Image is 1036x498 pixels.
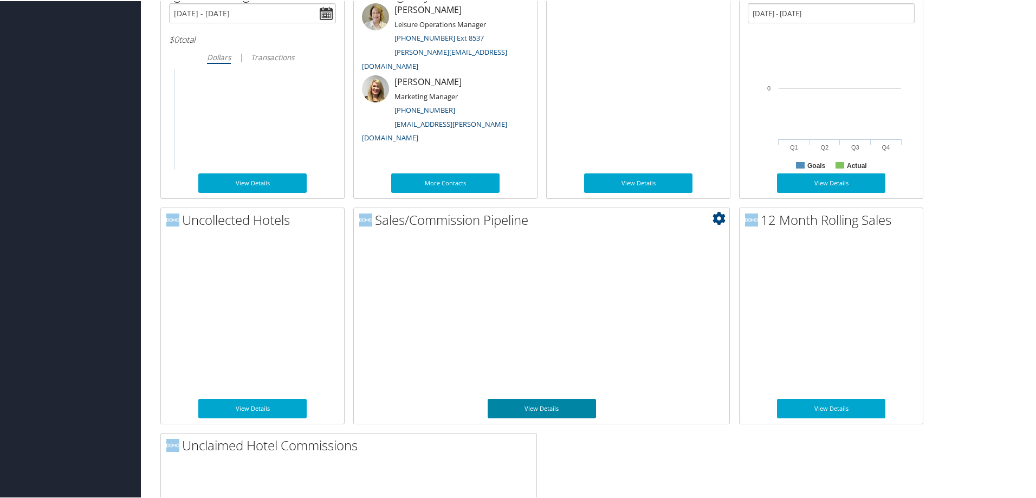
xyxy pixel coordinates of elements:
a: View Details [777,172,885,192]
a: View Details [777,398,885,417]
li: [PERSON_NAME] [357,74,534,146]
i: Dollars [207,51,231,61]
img: domo-logo.png [166,212,179,225]
a: [EMAIL_ADDRESS][PERSON_NAME][DOMAIN_NAME] [362,118,507,142]
text: Q4 [882,143,890,150]
a: View Details [198,398,307,417]
h2: Sales/Commission Pipeline [359,210,729,228]
a: View Details [488,398,596,417]
a: View Details [198,172,307,192]
a: View Details [584,172,692,192]
span: $0 [169,33,179,44]
a: [PHONE_NUMBER] Ext 8537 [394,32,484,42]
a: [PHONE_NUMBER] [394,104,455,114]
i: Transactions [251,51,294,61]
h2: Unclaimed Hotel Commissions [166,435,536,454]
a: [PERSON_NAME][EMAIL_ADDRESS][DOMAIN_NAME] [362,46,507,70]
img: ali-moffitt.jpg [362,74,389,101]
div: | [169,49,336,63]
small: Leisure Operations Manager [394,18,486,28]
text: Q1 [790,143,798,150]
small: Marketing Manager [394,90,458,100]
h6: total [169,33,336,44]
h2: Uncollected Hotels [166,210,344,228]
a: More Contacts [391,172,500,192]
img: meredith-price.jpg [362,2,389,29]
text: Goals [807,161,826,169]
tspan: 0 [767,84,770,90]
img: domo-logo.png [745,212,758,225]
text: Q2 [820,143,828,150]
img: domo-logo.png [166,438,179,451]
text: Q3 [851,143,859,150]
li: [PERSON_NAME] [357,2,534,74]
img: domo-logo.png [359,212,372,225]
text: Actual [847,161,867,169]
h2: 12 Month Rolling Sales [745,210,923,228]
